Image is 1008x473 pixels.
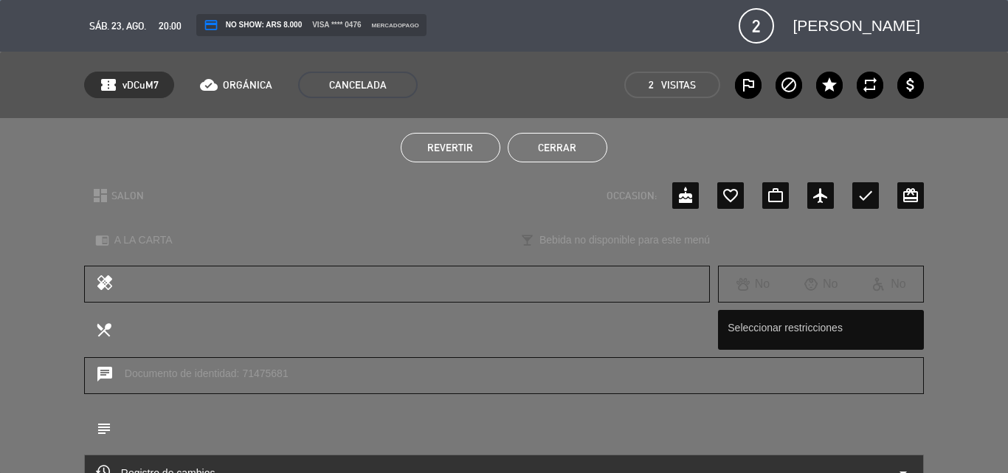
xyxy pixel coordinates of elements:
i: airplanemode_active [812,187,829,204]
i: card_giftcard [902,187,919,204]
i: outlined_flag [739,76,757,94]
span: ORGÁNICA [223,77,272,94]
div: Documento de identidad: 71475681 [84,357,924,394]
span: OCCASION: [607,187,657,204]
i: chat [96,365,114,386]
i: attach_money [902,76,919,94]
span: A LA CARTA [114,232,173,249]
span: confirmation_number [100,76,117,94]
span: CANCELADA [298,72,418,98]
i: healing [96,274,114,294]
span: SALON [111,187,144,204]
i: favorite_border [722,187,739,204]
i: work_outline [767,187,784,204]
i: star [821,76,838,94]
button: Revertir [401,133,500,162]
button: Cerrar [508,133,607,162]
div: No [855,275,923,294]
i: block [780,76,798,94]
i: subject [95,420,111,436]
span: [PERSON_NAME] [793,13,920,38]
span: Bebida no disponible para este menú [539,232,710,249]
span: 2 [649,77,654,94]
span: 2 [739,8,774,44]
i: chrome_reader_mode [95,233,109,247]
i: local_dining [95,321,111,337]
i: cake [677,187,694,204]
span: vDCuM7 [122,77,159,94]
i: local_bar [520,233,534,247]
span: NO SHOW: ARS 8.000 [204,18,302,32]
i: cloud_done [200,76,218,94]
em: Visitas [661,77,696,94]
i: check [857,187,874,204]
span: Revertir [427,142,473,153]
span: mercadopago [372,21,419,30]
i: repeat [861,76,879,94]
span: sáb. 23, ago. [89,18,146,35]
i: credit_card [204,18,218,32]
div: No [719,275,787,294]
span: 20:00 [159,18,182,35]
i: dashboard [92,187,109,204]
div: No [787,275,855,294]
